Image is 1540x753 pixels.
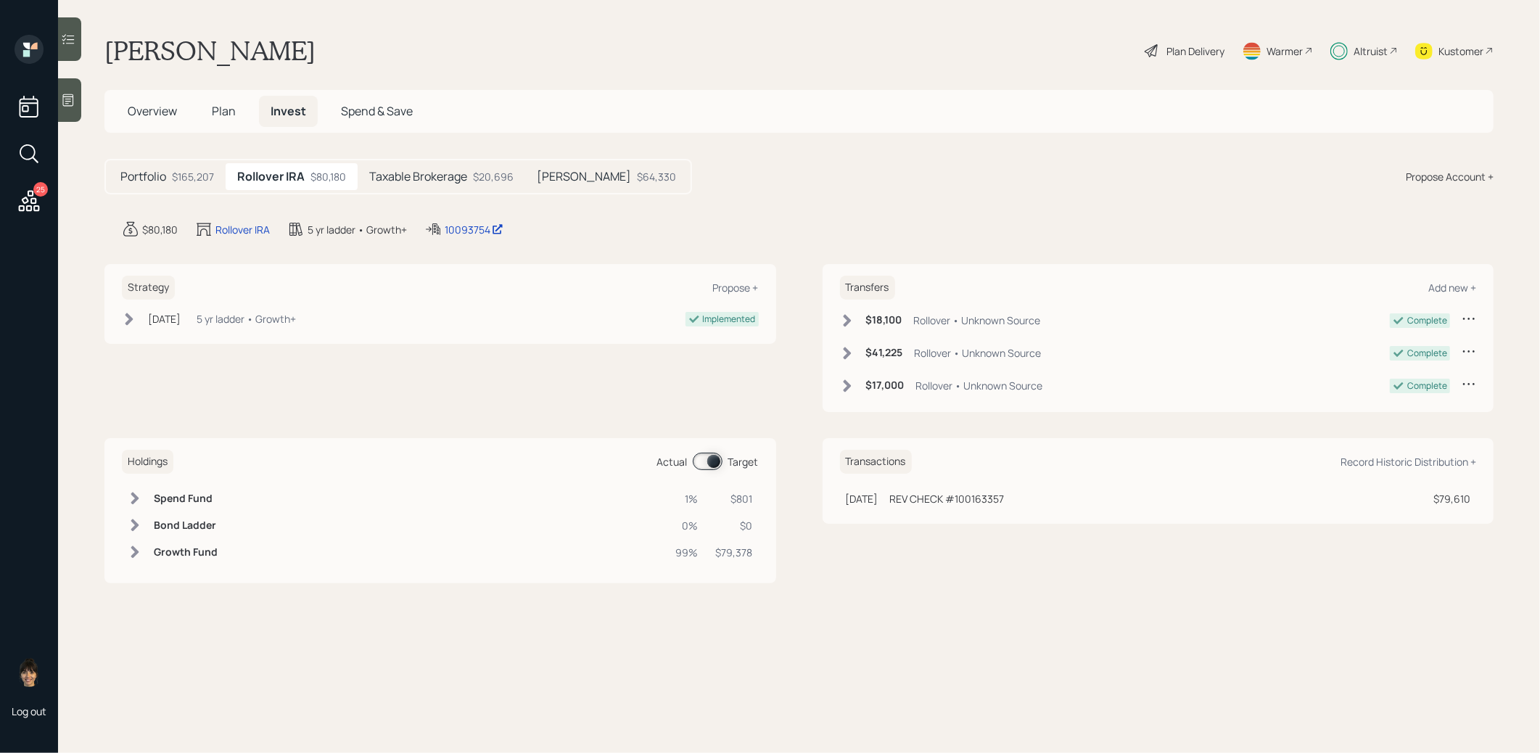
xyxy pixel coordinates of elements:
div: Actual [657,454,688,469]
div: 1% [676,491,699,506]
div: Complete [1407,347,1447,360]
h6: Transactions [840,450,912,474]
h6: $18,100 [866,314,902,326]
div: 10093754 [445,222,503,237]
div: Plan Delivery [1166,44,1224,59]
h6: Growth Fund [154,546,218,559]
h6: Holdings [122,450,173,474]
div: 0% [676,518,699,533]
div: Target [728,454,759,469]
h5: [PERSON_NAME] [537,170,631,184]
h5: Rollover IRA [237,170,305,184]
div: Kustomer [1438,44,1483,59]
div: $0 [716,518,753,533]
h5: Taxable Brokerage [369,170,467,184]
div: Rollover • Unknown Source [914,313,1041,328]
div: Implemented [703,313,756,326]
h6: Strategy [122,276,175,300]
div: $801 [716,491,753,506]
div: Rollover • Unknown Source [916,378,1043,393]
div: [DATE] [846,491,878,506]
div: $20,696 [473,169,514,184]
span: Spend & Save [341,103,413,119]
span: Overview [128,103,177,119]
div: $165,207 [172,169,214,184]
h6: Spend Fund [154,493,218,505]
div: $79,610 [1433,491,1470,506]
h6: $41,225 [866,347,903,359]
div: 99% [676,545,699,560]
div: Rollover IRA [215,222,270,237]
div: 5 yr ladder • Growth+ [308,222,407,237]
h6: Bond Ladder [154,519,218,532]
div: Log out [12,704,46,718]
div: $80,180 [310,169,346,184]
span: Plan [212,103,236,119]
div: Propose Account + [1406,169,1494,184]
span: Invest [271,103,306,119]
img: treva-nostdahl-headshot.png [15,658,44,687]
div: 25 [33,182,48,197]
div: $79,378 [716,545,753,560]
div: Record Historic Distribution + [1341,455,1476,469]
div: Add new + [1428,281,1476,295]
div: Complete [1407,379,1447,392]
h6: Transfers [840,276,895,300]
div: $80,180 [142,222,178,237]
div: Complete [1407,314,1447,327]
div: Altruist [1354,44,1388,59]
h1: [PERSON_NAME] [104,35,316,67]
h6: $17,000 [866,379,905,392]
div: 5 yr ladder • Growth+ [197,311,296,326]
h5: Portfolio [120,170,166,184]
div: Warmer [1267,44,1303,59]
div: [DATE] [148,311,181,326]
div: REV CHECK #100163357 [890,491,1005,506]
div: Rollover • Unknown Source [915,345,1042,361]
div: $64,330 [637,169,676,184]
div: Propose + [713,281,759,295]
